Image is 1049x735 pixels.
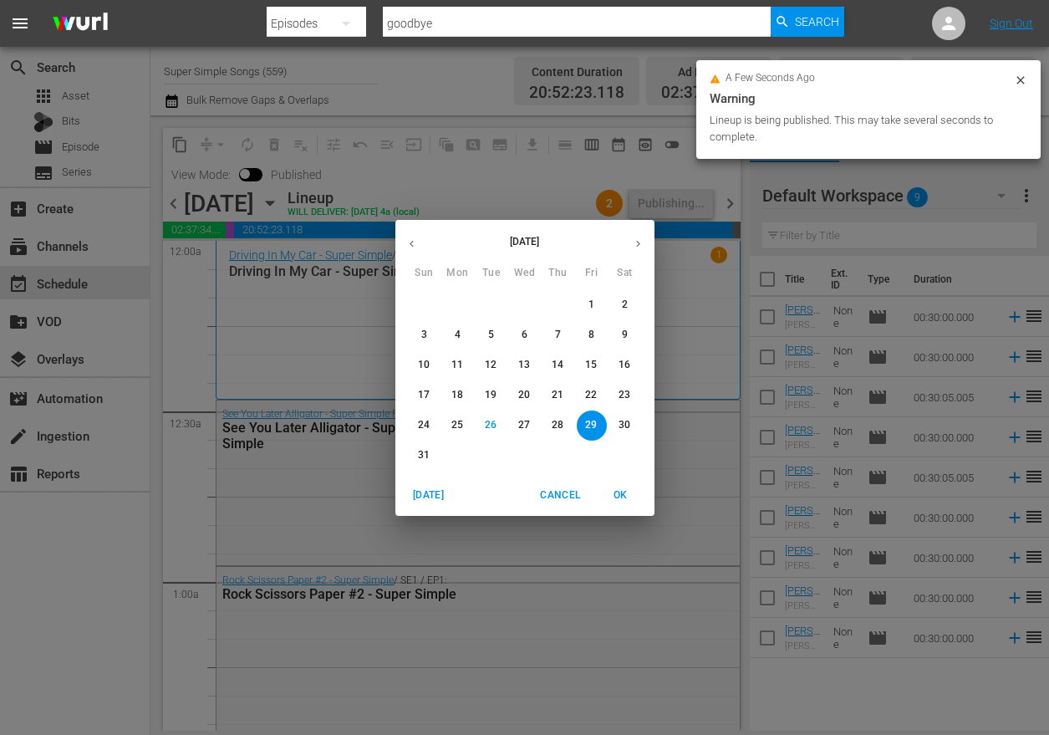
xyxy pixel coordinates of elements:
[585,388,597,402] p: 22
[555,328,561,342] p: 7
[510,380,540,411] button: 20
[610,411,640,441] button: 30
[588,298,594,312] p: 1
[552,418,563,432] p: 28
[543,320,573,350] button: 7
[451,358,463,372] p: 11
[522,328,527,342] p: 6
[476,380,507,411] button: 19
[610,320,640,350] button: 9
[402,482,456,509] button: [DATE]
[428,234,622,249] p: [DATE]
[795,7,839,37] span: Search
[619,388,630,402] p: 23
[418,418,430,432] p: 24
[610,350,640,380] button: 16
[622,298,628,312] p: 2
[552,388,563,402] p: 21
[601,487,641,504] span: OK
[577,320,607,350] button: 8
[518,358,530,372] p: 13
[443,411,473,441] button: 25
[594,482,648,509] button: OK
[510,265,540,282] span: Wed
[455,328,461,342] p: 4
[610,265,640,282] span: Sat
[543,350,573,380] button: 14
[476,411,507,441] button: 26
[619,418,630,432] p: 30
[485,358,496,372] p: 12
[418,358,430,372] p: 10
[410,350,440,380] button: 10
[610,290,640,320] button: 2
[409,487,449,504] span: [DATE]
[710,89,1027,109] div: Warning
[518,418,530,432] p: 27
[443,350,473,380] button: 11
[443,265,473,282] span: Mon
[543,380,573,411] button: 21
[443,320,473,350] button: 4
[476,265,507,282] span: Tue
[410,265,440,282] span: Sun
[577,350,607,380] button: 15
[485,388,496,402] p: 19
[510,350,540,380] button: 13
[533,482,587,509] button: Cancel
[552,358,563,372] p: 14
[421,328,427,342] p: 3
[410,320,440,350] button: 3
[476,320,507,350] button: 5
[577,380,607,411] button: 22
[410,380,440,411] button: 17
[577,411,607,441] button: 29
[418,448,430,462] p: 31
[540,487,580,504] span: Cancel
[518,388,530,402] p: 20
[710,112,1010,145] div: Lineup is being published. This may take several seconds to complete.
[622,328,628,342] p: 9
[543,411,573,441] button: 28
[10,13,30,33] span: menu
[510,411,540,441] button: 27
[410,441,440,471] button: 31
[726,72,815,85] span: a few seconds ago
[476,350,507,380] button: 12
[619,358,630,372] p: 16
[585,418,597,432] p: 29
[577,290,607,320] button: 1
[577,265,607,282] span: Fri
[588,328,594,342] p: 8
[488,328,494,342] p: 5
[451,388,463,402] p: 18
[443,380,473,411] button: 18
[510,320,540,350] button: 6
[610,380,640,411] button: 23
[410,411,440,441] button: 24
[543,265,573,282] span: Thu
[40,4,120,43] img: ans4CAIJ8jUAAAAAAAAAAAAAAAAAAAAAAAAgQb4GAAAAAAAAAAAAAAAAAAAAAAAAJMjXAAAAAAAAAAAAAAAAAAAAAAAAgAT5G...
[585,358,597,372] p: 15
[418,388,430,402] p: 17
[990,17,1033,30] a: Sign Out
[451,418,463,432] p: 25
[485,418,496,432] p: 26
